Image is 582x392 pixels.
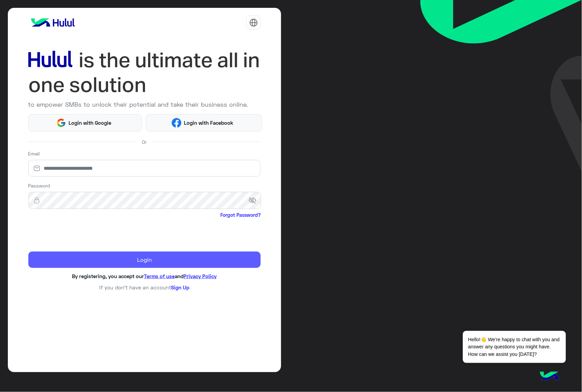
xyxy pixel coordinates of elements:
img: tab [249,18,258,27]
iframe: reCAPTCHA [28,220,132,246]
h6: If you don’t have an account [28,284,261,290]
img: Google [56,118,66,128]
span: and [175,273,184,279]
img: hululLoginTitle_EN.svg [28,48,261,97]
button: Login [28,252,261,268]
span: Or [142,138,147,146]
img: hulul-logo.png [538,365,562,389]
a: Sign Up [171,284,189,290]
a: Privacy Policy [184,273,217,279]
button: Login with Google [28,114,142,132]
span: Login with Google [66,119,114,127]
span: By registering, you accept our [72,273,144,279]
img: lock [28,197,45,204]
img: email [28,165,45,172]
label: Password [28,182,50,189]
span: Login with Facebook [181,119,236,127]
a: Terms of use [144,273,175,279]
label: Email [28,150,40,157]
a: Forgot Password? [220,211,261,218]
button: Login with Facebook [146,114,262,132]
img: logo [28,16,77,29]
span: Hello!👋 We're happy to chat with you and answer any questions you might have. How can we assist y... [463,331,566,363]
img: Facebook [172,118,181,128]
p: to empower SMBs to unlock their potential and take their business online. [28,100,261,109]
span: visibility_off [249,194,261,207]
